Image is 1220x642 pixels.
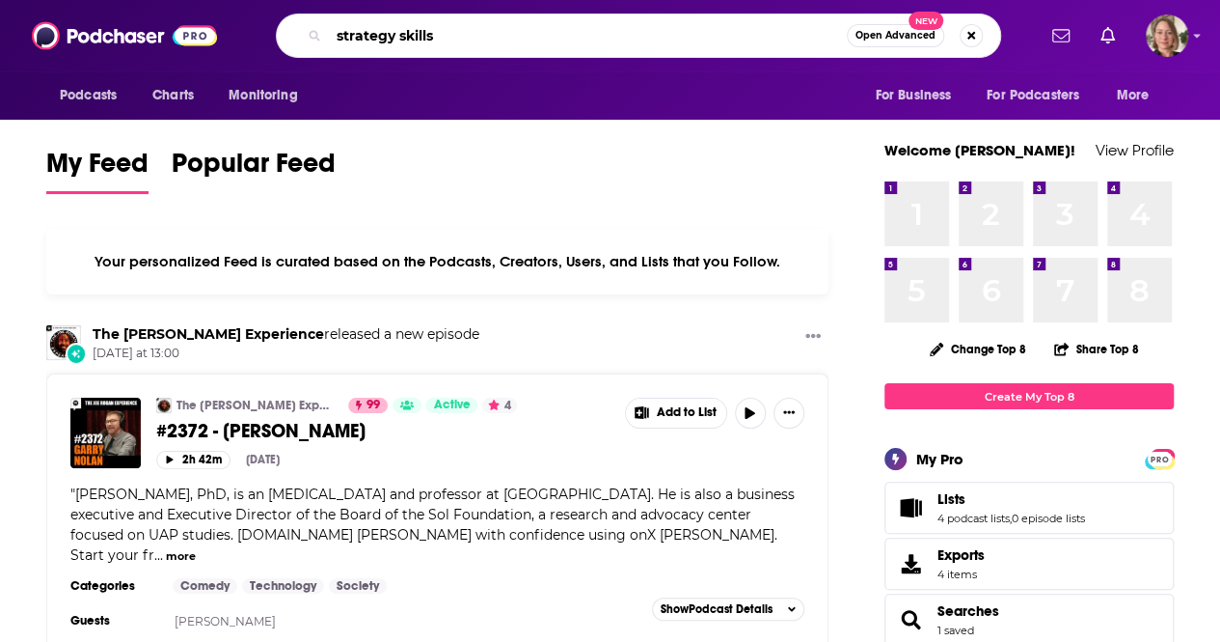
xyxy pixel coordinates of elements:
span: [DATE] at 13:00 [93,346,479,362]
button: ShowPodcast Details [652,598,804,621]
span: Popular Feed [172,147,336,191]
span: 99 [366,396,380,415]
button: open menu [861,77,975,114]
span: Exports [891,550,930,577]
span: , [1010,512,1012,525]
button: Change Top 8 [918,337,1038,361]
a: PRO [1148,451,1171,465]
a: [PERSON_NAME] [175,614,276,628]
span: [PERSON_NAME], PhD, is an [MEDICAL_DATA] and professor at [GEOGRAPHIC_DATA]. He is also a busines... [70,486,795,564]
a: Welcome [PERSON_NAME]! [884,141,1075,159]
input: Search podcasts, credits, & more... [329,20,847,51]
span: ... [154,546,163,564]
a: Create My Top 8 [884,383,1174,409]
a: Lists [891,494,930,521]
img: The Joe Rogan Experience [46,325,81,360]
button: Show More Button [798,325,828,349]
img: #2372 - Garry Nolan [70,398,141,468]
span: More [1117,82,1150,109]
h3: released a new episode [93,325,479,344]
div: New Episode [66,343,87,364]
span: Podcasts [60,82,117,109]
div: [DATE] [246,453,280,466]
button: Show More Button [626,399,726,428]
span: PRO [1148,452,1171,466]
a: The [PERSON_NAME] Experience [176,398,336,413]
a: Exports [884,538,1174,590]
a: Comedy [173,578,237,594]
button: open menu [215,77,322,114]
a: 1 saved [937,624,974,637]
span: Add to List [657,405,717,420]
a: Lists [937,490,1085,508]
a: 4 podcast lists [937,512,1010,525]
h3: Categories [70,578,157,594]
button: more [166,548,196,565]
a: 99 [348,398,388,413]
a: Society [329,578,387,594]
span: For Podcasters [987,82,1079,109]
img: User Profile [1146,14,1188,57]
span: Open Advanced [855,31,935,41]
button: open menu [974,77,1107,114]
button: Show More Button [773,398,804,429]
span: Lists [937,490,965,508]
button: 4 [482,398,517,413]
span: Lists [884,482,1174,534]
a: Popular Feed [172,147,336,194]
span: New [908,12,943,30]
div: Your personalized Feed is curated based on the Podcasts, Creators, Users, and Lists that you Follow. [46,229,828,294]
a: #2372 - [PERSON_NAME] [156,419,611,443]
a: Searches [891,606,930,633]
a: Active [425,398,477,413]
img: Podchaser - Follow, Share and Rate Podcasts [32,17,217,54]
a: View Profile [1096,141,1174,159]
span: Active [433,396,470,415]
a: My Feed [46,147,149,194]
span: Exports [937,546,985,564]
div: Search podcasts, credits, & more... [276,14,1001,58]
span: " [70,486,795,564]
button: open menu [46,77,142,114]
img: The Joe Rogan Experience [156,398,172,413]
button: Share Top 8 [1053,330,1140,368]
a: Charts [140,77,205,114]
span: #2372 - [PERSON_NAME] [156,419,366,443]
a: Technology [242,578,324,594]
span: Show Podcast Details [661,602,773,616]
button: 2h 42m [156,451,230,469]
span: Charts [152,82,194,109]
a: The Joe Rogan Experience [93,325,324,343]
button: Show profile menu [1146,14,1188,57]
span: 4 items [937,568,985,581]
button: open menu [1103,77,1174,114]
a: Show notifications dropdown [1093,19,1123,52]
h3: Guests [70,613,157,628]
span: For Business [875,82,951,109]
a: Show notifications dropdown [1044,19,1077,52]
span: Monitoring [229,82,297,109]
span: My Feed [46,147,149,191]
button: Open AdvancedNew [847,24,944,47]
a: Searches [937,602,999,620]
span: Logged in as AriFortierPr [1146,14,1188,57]
a: 0 episode lists [1012,512,1085,525]
div: My Pro [916,450,963,468]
